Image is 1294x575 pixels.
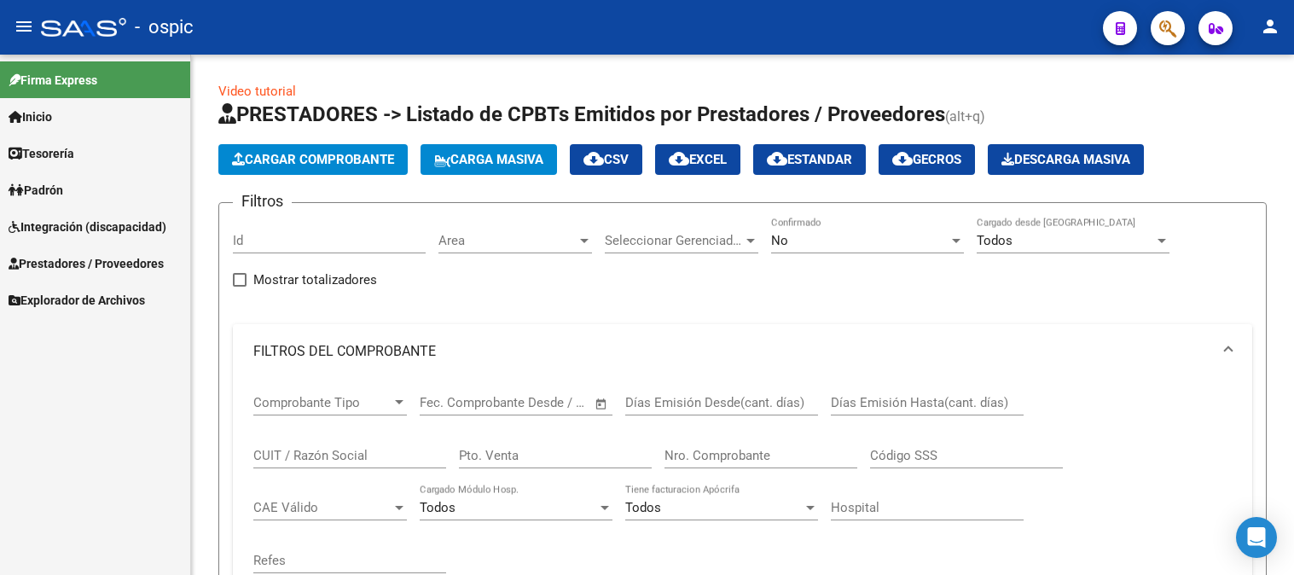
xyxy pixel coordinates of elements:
[9,254,164,273] span: Prestadores / Proveedores
[9,291,145,310] span: Explorador de Archivos
[655,144,740,175] button: EXCEL
[570,144,642,175] button: CSV
[218,102,945,126] span: PRESTADORES -> Listado de CPBTs Emitidos por Prestadores / Proveedores
[438,233,577,248] span: Area
[233,324,1252,379] mat-expansion-panel-header: FILTROS DEL COMPROBANTE
[1236,517,1277,558] div: Open Intercom Messenger
[253,395,392,410] span: Comprobante Tipo
[9,144,74,163] span: Tesorería
[767,152,852,167] span: Estandar
[14,16,34,37] mat-icon: menu
[945,108,985,125] span: (alt+q)
[218,144,408,175] button: Cargar Comprobante
[434,152,543,167] span: Carga Masiva
[583,148,604,169] mat-icon: cloud_download
[988,144,1144,175] button: Descarga Masiva
[253,500,392,515] span: CAE Válido
[767,148,787,169] mat-icon: cloud_download
[1001,152,1130,167] span: Descarga Masiva
[9,218,166,236] span: Integración (discapacidad)
[892,148,913,169] mat-icon: cloud_download
[253,270,377,290] span: Mostrar totalizadores
[977,233,1013,248] span: Todos
[135,9,194,46] span: - ospic
[669,152,727,167] span: EXCEL
[421,144,557,175] button: Carga Masiva
[605,233,743,248] span: Seleccionar Gerenciador
[420,500,456,515] span: Todos
[625,500,661,515] span: Todos
[583,152,629,167] span: CSV
[988,144,1144,175] app-download-masive: Descarga masiva de comprobantes (adjuntos)
[1260,16,1280,37] mat-icon: person
[592,394,612,414] button: Open calendar
[753,144,866,175] button: Estandar
[771,233,788,248] span: No
[879,144,975,175] button: Gecros
[218,84,296,99] a: Video tutorial
[9,107,52,126] span: Inicio
[232,152,394,167] span: Cargar Comprobante
[233,189,292,213] h3: Filtros
[9,181,63,200] span: Padrón
[892,152,961,167] span: Gecros
[9,71,97,90] span: Firma Express
[669,148,689,169] mat-icon: cloud_download
[253,342,1211,361] mat-panel-title: FILTROS DEL COMPROBANTE
[504,395,587,410] input: Fecha fin
[420,395,489,410] input: Fecha inicio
